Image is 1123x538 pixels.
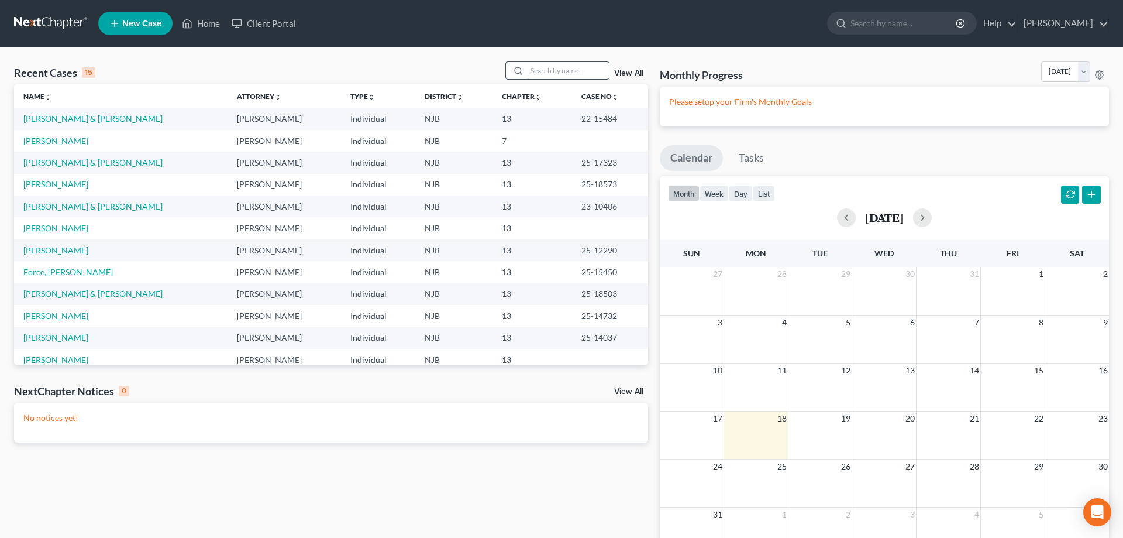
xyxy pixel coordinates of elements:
[668,186,700,201] button: month
[23,333,88,342] a: [PERSON_NAME]
[776,364,788,378] span: 11
[683,248,700,258] span: Sun
[14,384,129,398] div: NextChapter Notices
[341,305,415,327] td: Individual
[492,349,571,371] td: 13
[1102,267,1109,281] span: 2
[341,152,415,173] td: Individual
[415,108,493,129] td: NJB
[712,364,724,378] span: 10
[1070,248,1084,258] span: Sat
[612,94,619,101] i: unfold_more
[781,316,788,330] span: 4
[874,248,894,258] span: Wed
[712,460,724,474] span: 24
[1102,316,1109,330] span: 9
[716,316,724,330] span: 3
[1038,316,1045,330] span: 8
[228,283,340,305] td: [PERSON_NAME]
[669,96,1100,108] p: Please setup your Firm's Monthly Goals
[415,349,493,371] td: NJB
[23,92,51,101] a: Nameunfold_more
[572,283,648,305] td: 25-18503
[840,364,852,378] span: 12
[341,349,415,371] td: Individual
[23,179,88,189] a: [PERSON_NAME]
[415,239,493,261] td: NJB
[492,130,571,152] td: 7
[492,217,571,239] td: 13
[973,316,980,330] span: 7
[228,152,340,173] td: [PERSON_NAME]
[581,92,619,101] a: Case Nounfold_more
[973,508,980,522] span: 4
[425,92,463,101] a: Districtunfold_more
[1083,498,1111,526] div: Open Intercom Messenger
[776,412,788,426] span: 18
[228,174,340,196] td: [PERSON_NAME]
[23,245,88,255] a: [PERSON_NAME]
[341,130,415,152] td: Individual
[535,94,542,101] i: unfold_more
[492,174,571,196] td: 13
[228,196,340,217] td: [PERSON_NAME]
[712,412,724,426] span: 17
[228,239,340,261] td: [PERSON_NAME]
[812,248,828,258] span: Tue
[456,94,463,101] i: unfold_more
[228,349,340,371] td: [PERSON_NAME]
[44,94,51,101] i: unfold_more
[23,311,88,321] a: [PERSON_NAME]
[572,261,648,283] td: 25-15450
[1097,460,1109,474] span: 30
[23,412,639,424] p: No notices yet!
[23,289,163,299] a: [PERSON_NAME] & [PERSON_NAME]
[712,267,724,281] span: 27
[977,13,1017,34] a: Help
[415,217,493,239] td: NJB
[527,62,609,79] input: Search by name...
[969,460,980,474] span: 28
[904,364,916,378] span: 13
[660,68,743,82] h3: Monthly Progress
[840,267,852,281] span: 29
[492,196,571,217] td: 13
[1033,460,1045,474] span: 29
[14,66,95,80] div: Recent Cases
[341,327,415,349] td: Individual
[845,508,852,522] span: 2
[23,201,163,211] a: [PERSON_NAME] & [PERSON_NAME]
[904,412,916,426] span: 20
[572,305,648,327] td: 25-14732
[415,283,493,305] td: NJB
[865,211,904,224] h2: [DATE]
[23,157,163,167] a: [PERSON_NAME] & [PERSON_NAME]
[23,114,163,124] a: [PERSON_NAME] & [PERSON_NAME]
[492,239,571,261] td: 13
[940,248,957,258] span: Thu
[228,305,340,327] td: [PERSON_NAME]
[781,508,788,522] span: 1
[23,223,88,233] a: [PERSON_NAME]
[969,267,980,281] span: 31
[746,248,766,258] span: Mon
[712,508,724,522] span: 31
[728,145,774,171] a: Tasks
[572,174,648,196] td: 25-18573
[776,460,788,474] span: 25
[845,316,852,330] span: 5
[1038,508,1045,522] span: 5
[228,327,340,349] td: [PERSON_NAME]
[492,305,571,327] td: 13
[23,267,113,277] a: Force, [PERSON_NAME]
[1018,13,1108,34] a: [PERSON_NAME]
[1033,412,1045,426] span: 22
[82,67,95,78] div: 15
[341,174,415,196] td: Individual
[904,267,916,281] span: 30
[119,386,129,396] div: 0
[176,13,226,34] a: Home
[492,327,571,349] td: 13
[415,305,493,327] td: NJB
[341,239,415,261] td: Individual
